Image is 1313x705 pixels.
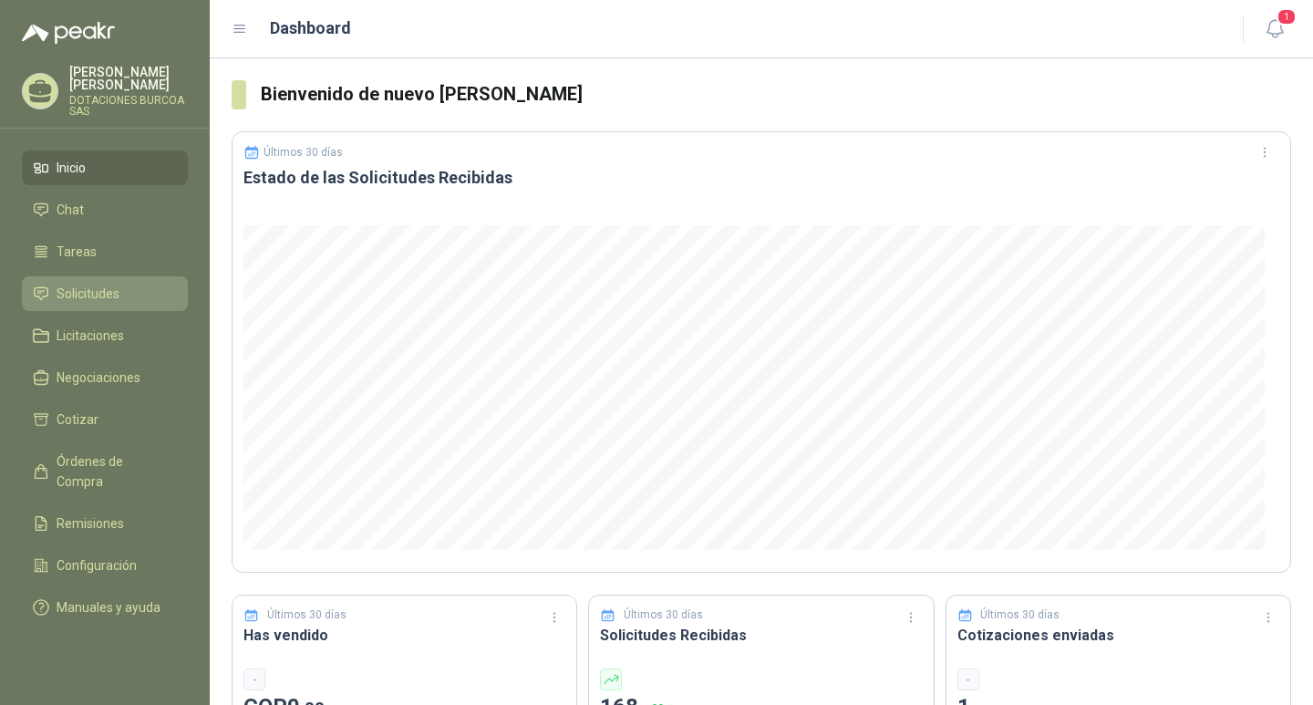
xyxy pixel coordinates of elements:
p: Últimos 30 días [624,607,703,624]
h1: Dashboard [270,16,351,41]
span: Licitaciones [57,326,124,346]
p: [PERSON_NAME] [PERSON_NAME] [69,66,188,91]
span: Configuración [57,555,137,575]
p: DOTACIONES BURCOA SAS [69,95,188,117]
a: Órdenes de Compra [22,444,188,499]
a: Solicitudes [22,276,188,311]
span: Órdenes de Compra [57,451,171,492]
a: Cotizar [22,402,188,437]
span: Chat [57,200,84,220]
img: Logo peakr [22,22,115,44]
span: Negociaciones [57,368,140,388]
button: 1 [1258,13,1291,46]
div: - [243,669,265,690]
a: Configuración [22,548,188,583]
span: Solicitudes [57,284,119,304]
h3: Bienvenido de nuevo [PERSON_NAME] [261,80,1291,109]
a: Licitaciones [22,318,188,353]
span: 1 [1277,8,1297,26]
h3: Cotizaciones enviadas [957,624,1279,647]
h3: Has vendido [243,624,565,647]
p: Últimos 30 días [980,607,1060,624]
span: Remisiones [57,513,124,534]
span: Cotizar [57,410,98,430]
div: - [957,669,979,690]
span: Inicio [57,158,86,178]
a: Inicio [22,150,188,185]
a: Chat [22,192,188,227]
a: Manuales y ayuda [22,590,188,625]
span: Tareas [57,242,97,262]
p: Últimos 30 días [267,607,346,624]
a: Negociaciones [22,360,188,395]
a: Tareas [22,234,188,269]
h3: Solicitudes Recibidas [600,624,922,647]
span: Manuales y ayuda [57,597,160,617]
p: Últimos 30 días [264,146,343,159]
a: Remisiones [22,506,188,541]
h3: Estado de las Solicitudes Recibidas [243,167,1279,189]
